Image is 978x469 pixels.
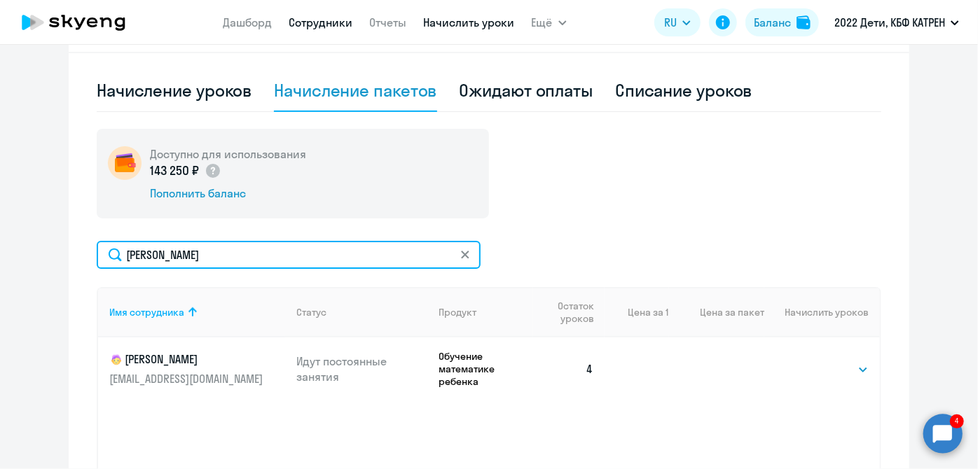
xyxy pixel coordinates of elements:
button: 2022 Дети, КБФ КАТРЕН [827,6,966,39]
div: Пополнить баланс [150,185,306,201]
p: [EMAIL_ADDRESS][DOMAIN_NAME] [109,371,266,386]
div: Баланс [754,14,791,31]
input: Поиск по имени, email, продукту или статусу [97,241,481,269]
div: Продукт [439,306,476,318]
div: Начисление уроков [97,79,252,101]
div: Остаток уроков [544,300,605,325]
div: Имя сотрудника [109,306,184,318]
img: balance [797,15,811,29]
div: Ожидают оплаты [460,79,593,101]
button: Ещё [532,8,567,36]
a: child[PERSON_NAME][EMAIL_ADDRESS][DOMAIN_NAME] [109,351,285,386]
span: Остаток уроков [544,300,594,325]
p: 143 250 ₽ [150,162,221,180]
p: 2022 Дети, КБФ КАТРЕН [834,14,945,31]
a: Дашборд [223,15,273,29]
span: RU [664,14,677,31]
img: wallet-circle.png [108,146,142,180]
div: Начисление пакетов [274,79,436,101]
div: Продукт [439,306,533,318]
div: Имя сотрудника [109,306,285,318]
a: Начислить уроки [424,15,515,29]
h5: Доступно для использования [150,146,306,162]
th: Цена за 1 [605,287,669,337]
button: Балансbalance [745,8,819,36]
p: Идут постоянные занятия [296,353,428,384]
div: Статус [296,306,326,318]
div: Статус [296,306,428,318]
a: Сотрудники [289,15,353,29]
div: Списание уроков [615,79,752,101]
span: Ещё [532,14,553,31]
a: Отчеты [370,15,407,29]
td: 4 [533,337,605,400]
p: Обучение математике ребенка [439,350,533,388]
p: [PERSON_NAME] [109,351,266,368]
th: Цена за пакет [669,287,764,337]
img: child [109,353,123,367]
th: Начислить уроков [764,287,880,337]
button: RU [654,8,701,36]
